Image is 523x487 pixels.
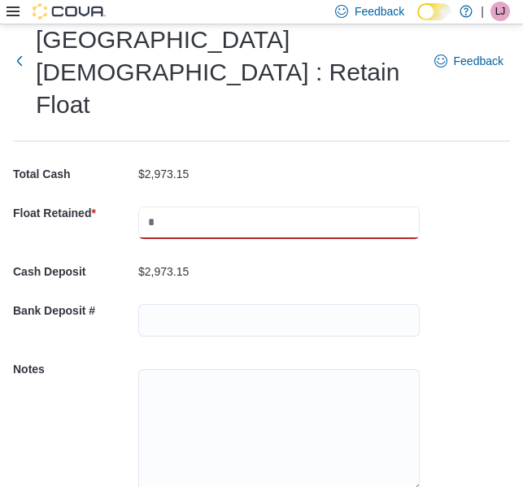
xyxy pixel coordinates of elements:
[495,2,506,21] span: LJ
[33,3,106,20] img: Cova
[138,265,189,278] p: $2,973.15
[428,45,510,77] a: Feedback
[454,53,503,69] span: Feedback
[13,45,26,77] button: Next
[355,3,404,20] span: Feedback
[481,2,484,21] p: |
[13,353,135,385] h5: Notes
[13,158,135,190] h5: Total Cash
[13,255,135,288] h5: Cash Deposit
[417,3,451,20] input: Dark Mode
[417,20,418,21] span: Dark Mode
[490,2,510,21] div: Liam Jefferson
[13,197,135,229] h5: Float Retained
[13,294,135,327] h5: Bank Deposit #
[138,167,189,180] p: $2,973.15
